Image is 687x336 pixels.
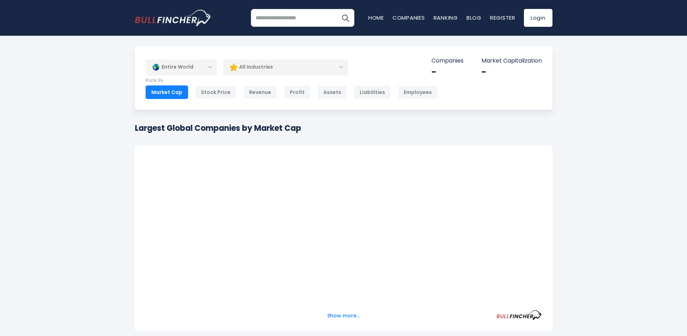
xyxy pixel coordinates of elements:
p: Companies [431,57,464,65]
a: Home [368,14,384,21]
a: Go to homepage [135,10,212,26]
div: Profit [284,85,310,99]
h1: Largest Global Companies by Market Cap [135,122,301,134]
div: - [481,66,542,78]
img: bullfincher logo [135,10,212,26]
p: Market Capitalization [481,57,542,65]
div: Revenue [243,85,277,99]
div: Liabilities [354,85,391,99]
div: - [431,66,464,78]
a: Blog [466,14,481,21]
p: Rank By [146,78,438,84]
button: Show more... [323,310,364,322]
a: Ranking [434,14,458,21]
div: Market Cap [146,85,188,99]
a: Register [490,14,515,21]
a: Login [524,9,552,27]
div: Assets [318,85,347,99]
div: All Industries [223,59,348,75]
div: Employees [398,85,438,99]
div: Entire World [146,59,217,75]
button: Search [337,9,354,27]
a: Companies [393,14,425,21]
div: Stock Price [195,85,236,99]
